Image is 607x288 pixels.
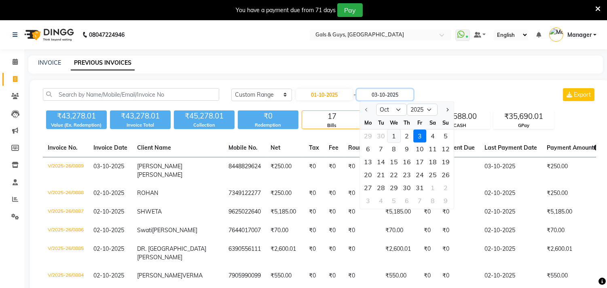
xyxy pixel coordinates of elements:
[400,181,413,194] div: 30
[430,122,490,129] div: CASH
[439,129,452,142] div: 5
[387,194,400,207] div: 5
[413,181,426,194] div: 31
[413,142,426,155] div: 10
[137,272,182,279] span: [PERSON_NAME]
[43,88,219,101] input: Search by Name/Mobile/Email/Invoice No
[563,88,594,101] button: Export
[494,122,554,129] div: GPay
[271,144,280,151] span: Net
[324,267,343,285] td: ₹0
[110,122,171,129] div: Invoice Total
[419,240,438,267] td: ₹0
[438,203,480,221] td: ₹0
[413,129,426,142] div: Friday, October 3, 2025
[480,221,542,240] td: 02-10-2025
[413,142,426,155] div: Friday, October 10, 2025
[387,129,400,142] div: Wednesday, October 1, 2025
[438,267,480,285] td: ₹0
[137,163,182,170] span: [PERSON_NAME]
[480,184,542,203] td: 02-10-2025
[266,157,304,184] td: ₹250.00
[400,168,413,181] div: Thursday, October 23, 2025
[430,111,490,122] div: ₹9,588.00
[228,144,258,151] span: Mobile No.
[400,142,413,155] div: 9
[413,194,426,207] div: 7
[137,245,206,252] span: DR. [GEOGRAPHIC_DATA]
[438,221,480,240] td: ₹0
[480,157,542,184] td: 03-10-2025
[439,168,452,181] div: Sunday, October 26, 2025
[444,103,450,116] button: Next month
[362,194,374,207] div: Monday, November 3, 2025
[48,144,78,151] span: Invoice No.
[93,163,124,170] span: 03-10-2025
[71,56,135,70] a: PREVIOUS INVOICES
[137,171,182,178] span: [PERSON_NAME]
[426,181,439,194] div: 1
[374,142,387,155] div: 7
[46,110,107,122] div: ₹43,278.01
[309,144,319,151] span: Tax
[374,168,387,181] div: Tuesday, October 21, 2025
[419,203,438,221] td: ₹0
[174,122,235,129] div: Collection
[110,110,171,122] div: ₹43,278.01
[137,208,162,215] span: SHWETA
[348,144,376,151] span: Round Off
[224,267,266,285] td: 7905990099
[494,111,554,122] div: ₹35,690.01
[224,184,266,203] td: 7349122277
[324,157,343,184] td: ₹0
[438,157,480,184] td: ₹0
[439,155,452,168] div: Sunday, October 19, 2025
[266,240,304,267] td: ₹2,600.01
[426,129,439,142] div: Saturday, October 4, 2025
[304,240,324,267] td: ₹0
[387,181,400,194] div: 29
[387,142,400,155] div: 8
[89,23,125,46] b: 08047224946
[374,142,387,155] div: Tuesday, October 7, 2025
[374,168,387,181] div: 21
[426,142,439,155] div: Saturday, October 11, 2025
[439,116,452,129] div: Su
[374,155,387,168] div: Tuesday, October 14, 2025
[400,194,413,207] div: 6
[549,28,563,42] img: Manager
[304,267,324,285] td: ₹0
[542,240,604,267] td: ₹2,600.01
[343,221,381,240] td: ₹0
[362,181,374,194] div: 27
[413,116,426,129] div: Fr
[236,6,336,15] div: You have a payment due from 71 days
[439,129,452,142] div: Sunday, October 5, 2025
[353,91,356,99] span: -
[426,181,439,194] div: Saturday, November 1, 2025
[480,203,542,221] td: 02-10-2025
[137,189,158,197] span: ROHAN
[484,144,537,151] span: Last Payment Date
[362,142,374,155] div: 6
[343,267,381,285] td: ₹0
[137,144,171,151] span: Client Name
[426,142,439,155] div: 11
[343,203,381,221] td: ₹0
[413,181,426,194] div: Friday, October 31, 2025
[43,203,89,221] td: V/2025-26/0887
[426,194,439,207] div: 8
[43,267,89,285] td: V/2025-26/0884
[304,221,324,240] td: ₹0
[439,194,452,207] div: Sunday, November 9, 2025
[93,245,124,252] span: 02-10-2025
[542,157,604,184] td: ₹250.00
[400,194,413,207] div: Thursday, November 6, 2025
[374,155,387,168] div: 14
[387,155,400,168] div: Wednesday, October 15, 2025
[413,168,426,181] div: Friday, October 24, 2025
[400,181,413,194] div: Thursday, October 30, 2025
[374,194,387,207] div: Tuesday, November 4, 2025
[374,181,387,194] div: Tuesday, October 28, 2025
[542,267,604,285] td: ₹550.00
